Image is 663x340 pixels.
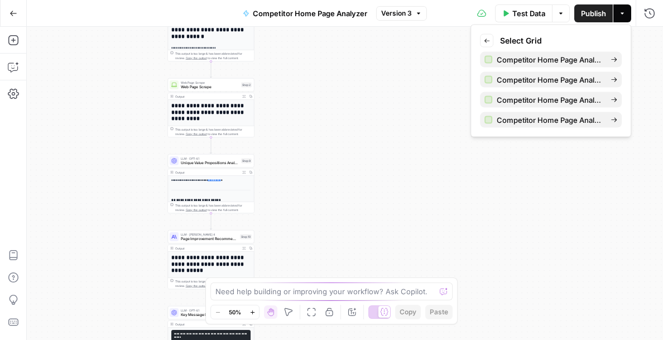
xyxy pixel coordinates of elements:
[175,51,252,60] div: This output is too large & has been abbreviated for review. to view the full content.
[229,308,241,317] span: 50%
[210,61,212,78] g: Edge from step_1 to step_2
[175,203,252,212] div: This output is too large & has been abbreviated for review. to view the full content.
[395,305,421,319] button: Copy
[186,56,207,60] span: Copy the output
[240,234,252,240] div: Step 10
[376,6,427,21] button: Version 3
[181,160,239,166] span: Unique Value Propositions Analyzer
[210,213,212,229] g: Edge from step_9 to step_10
[574,4,613,22] button: Publish
[175,246,239,251] div: Output
[497,54,602,65] span: Competitor Home Page Analyzer Grid (3)
[181,80,239,85] span: Web Page Scrape
[186,208,207,212] span: Copy the output
[253,8,367,19] span: Competitor Home Page Analyzer
[181,84,239,90] span: Web Page Scrape
[175,127,252,136] div: This output is too large & has been abbreviated for review. to view the full content.
[241,83,252,88] div: Step 2
[168,230,254,289] div: LLM · [PERSON_NAME] 4Page Improvement Recommendations GeneratorStep 10Output**** **** **** **** *...
[181,308,239,313] span: LLM · GPT-4.1
[181,236,238,242] span: Page Improvement Recommendations Generator
[181,232,238,237] span: LLM · [PERSON_NAME] 4
[175,322,239,327] div: Output
[241,159,252,164] div: Step 9
[181,156,239,161] span: LLM · GPT-4.1
[497,74,602,85] span: Competitor Home Page Analyzer Grid (4)
[497,94,602,106] span: Competitor Home Page Analyzer Grid
[430,307,448,317] span: Paste
[175,170,239,175] div: Output
[497,114,602,126] span: Competitor Home Page Analyzer Grid (1)
[236,4,374,22] button: Competitor Home Page Analyzer
[186,284,207,288] span: Copy the output
[480,34,622,47] div: Select Grid
[512,8,545,19] span: Test Data
[186,132,207,136] span: Copy the output
[181,312,239,318] span: Key Message Differentiator Matrix Generator
[581,8,606,19] span: Publish
[175,279,252,288] div: This output is too large & has been abbreviated for review. to view the full content.
[495,4,552,22] button: Test Data
[210,137,212,154] g: Edge from step_2 to step_9
[175,94,239,99] div: Output
[425,305,453,319] button: Paste
[400,307,416,317] span: Copy
[381,8,412,18] span: Version 3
